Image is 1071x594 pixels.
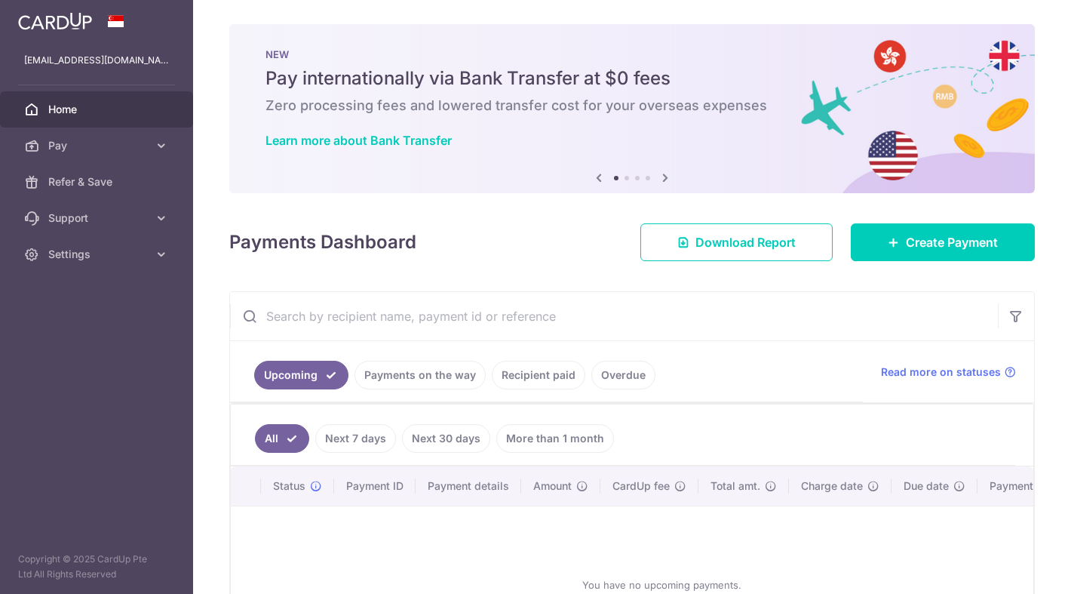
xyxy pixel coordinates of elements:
[881,365,1016,380] a: Read more on statuses
[48,211,148,226] span: Support
[496,424,614,453] a: More than 1 month
[640,223,833,261] a: Download Report
[229,229,416,256] h4: Payments Dashboard
[904,479,949,494] span: Due date
[354,361,486,389] a: Payments on the way
[612,479,670,494] span: CardUp fee
[416,466,521,506] th: Payment details
[402,424,490,453] a: Next 30 days
[906,233,998,251] span: Create Payment
[265,97,999,115] h6: Zero processing fees and lowered transfer cost for your overseas expenses
[48,138,148,153] span: Pay
[851,223,1035,261] a: Create Payment
[265,48,999,60] p: NEW
[801,479,863,494] span: Charge date
[254,361,348,389] a: Upcoming
[533,479,572,494] span: Amount
[48,174,148,189] span: Refer & Save
[591,361,655,389] a: Overdue
[229,24,1035,193] img: Bank transfer banner
[265,133,452,148] a: Learn more about Bank Transfer
[24,53,169,68] p: [EMAIL_ADDRESS][DOMAIN_NAME]
[18,12,92,30] img: CardUp
[48,102,148,117] span: Home
[881,365,1001,380] span: Read more on statuses
[492,361,585,389] a: Recipient paid
[315,424,396,453] a: Next 7 days
[695,233,796,251] span: Download Report
[710,479,760,494] span: Total amt.
[273,479,305,494] span: Status
[265,66,999,91] h5: Pay internationally via Bank Transfer at $0 fees
[48,247,148,262] span: Settings
[334,466,416,506] th: Payment ID
[255,424,309,453] a: All
[230,292,998,340] input: Search by recipient name, payment id or reference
